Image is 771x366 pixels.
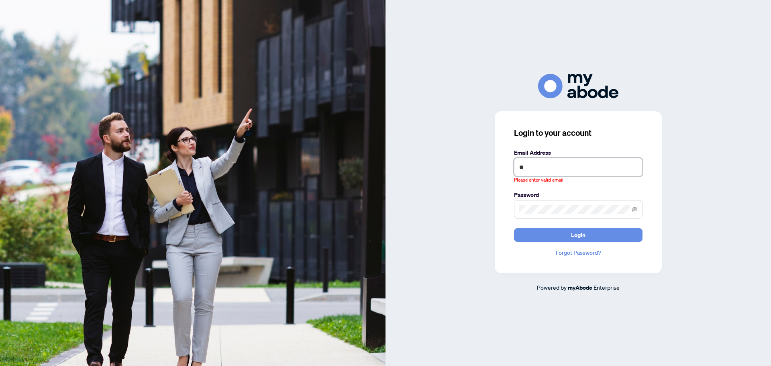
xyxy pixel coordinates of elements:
h3: Login to your account [514,127,642,139]
span: eye-invisible [632,207,637,212]
button: Login [514,228,642,242]
span: Powered by [537,284,567,291]
a: Forgot Password? [514,248,642,257]
span: Enterprise [594,284,620,291]
label: Password [514,190,642,199]
a: myAbode [568,283,592,292]
span: Login [571,229,585,241]
span: Please enter valid email [514,176,563,184]
keeper-lock: Open Keeper Popup [628,162,638,172]
img: ma-logo [538,74,618,98]
label: Email Address [514,148,642,157]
